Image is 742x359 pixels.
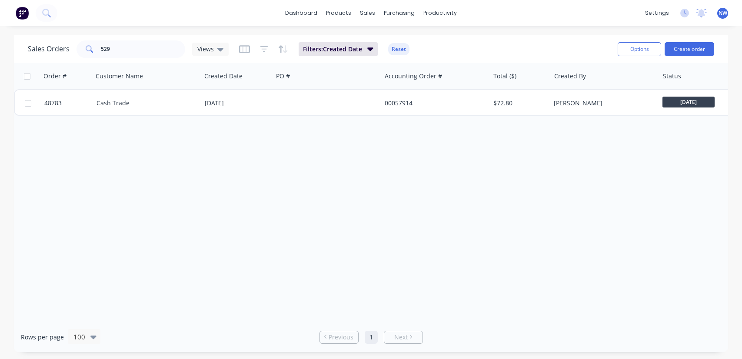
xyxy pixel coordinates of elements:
div: Total ($) [493,72,516,81]
div: sales [356,7,379,20]
div: purchasing [379,7,419,20]
a: Page 1 is your current page [365,331,378,344]
span: Views [197,44,214,54]
div: $72.80 [493,99,544,107]
div: Accounting Order # [385,72,442,81]
span: Previous [329,333,353,342]
button: Filters:Created Date [299,42,378,56]
span: NW [719,9,727,17]
div: [DATE] [205,99,270,107]
div: settings [641,7,673,20]
a: dashboard [281,7,322,20]
h1: Sales Orders [28,45,70,53]
ul: Pagination [316,331,426,344]
div: Status [663,72,681,81]
div: Order # [43,72,67,81]
img: Factory [16,7,29,20]
a: Previous page [320,333,358,342]
span: Rows per page [21,333,64,342]
div: products [322,7,356,20]
button: Reset [388,43,409,55]
div: PO # [276,72,290,81]
div: [PERSON_NAME] [554,99,650,107]
span: Filters: Created Date [303,45,362,54]
div: Created By [554,72,586,81]
span: [DATE] [662,97,715,107]
span: 48783 [44,99,62,107]
a: Next page [384,333,423,342]
input: Search... [101,40,186,58]
a: Cash Trade [96,99,130,107]
span: Next [394,333,408,342]
div: Customer Name [96,72,143,81]
div: 00057914 [385,99,481,107]
div: Created Date [204,72,243,81]
a: 48783 [44,90,96,116]
button: Options [618,42,661,56]
button: Create order [665,42,714,56]
div: productivity [419,7,461,20]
